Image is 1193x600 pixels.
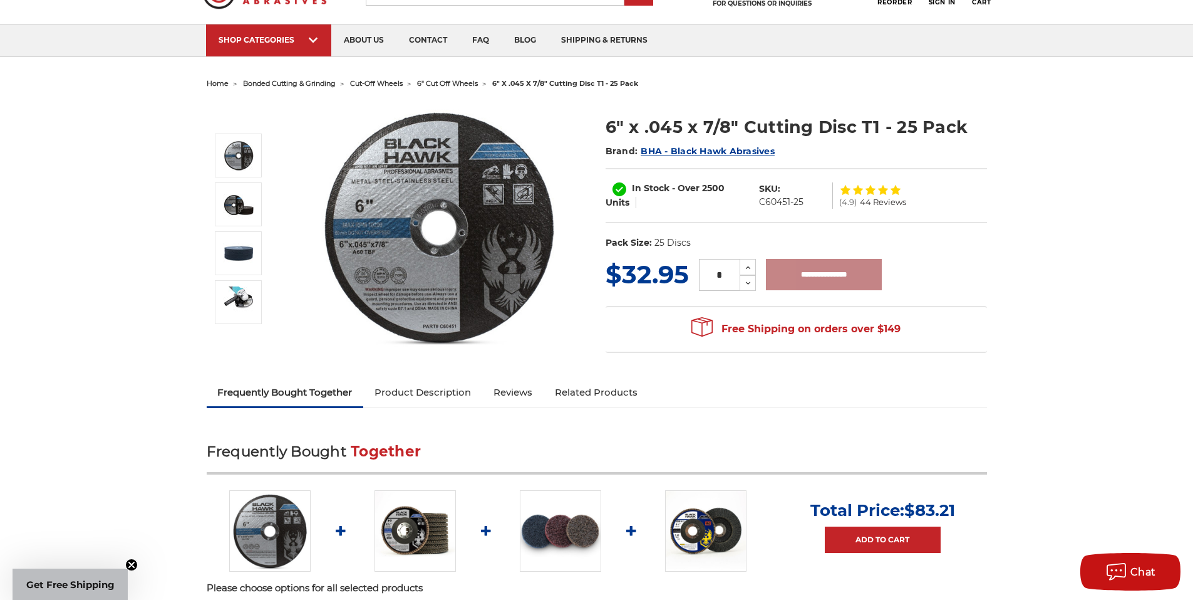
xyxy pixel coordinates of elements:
a: contact [396,24,460,56]
dt: Pack Size: [606,236,652,250]
img: 6" x .045 x 7/8" Cutting Disc T1 [229,490,311,572]
div: Get Free ShippingClose teaser [13,569,128,600]
img: 6" x .045 x 7/8" Cutting Disc T1 [223,140,254,171]
span: (4.9) [839,198,857,206]
dt: SKU: [759,182,780,196]
span: $32.95 [606,259,689,290]
h1: 6" x .045 x 7/8" Cutting Disc T1 - 25 Pack [606,115,987,139]
a: faq [460,24,502,56]
img: 6 inch metal cutting angle grinder cut off wheel [223,287,254,318]
img: 6" x .045 x 7/8" Cutting Disc T1 [314,102,564,352]
span: Frequently Bought [207,443,346,460]
a: cut-off wheels [350,79,403,88]
button: Chat [1080,553,1180,591]
span: 44 Reviews [860,198,906,206]
a: blog [502,24,549,56]
span: Together [351,443,421,460]
a: Reviews [482,379,544,406]
p: Please choose options for all selected products [207,581,987,596]
span: In Stock [632,182,669,194]
img: 6" x .045 x 7/8" Cut Off Disks 25 Pack [223,238,254,269]
button: Close teaser [125,559,138,571]
a: BHA - Black Hawk Abrasives [641,145,775,157]
span: Get Free Shipping [26,579,115,591]
span: Units [606,197,629,208]
span: Brand: [606,145,638,157]
dd: C60451-25 [759,196,803,209]
a: home [207,79,229,88]
div: SHOP CATEGORIES [219,35,319,45]
a: bonded cutting & grinding [243,79,336,88]
span: 2500 [702,182,725,194]
a: Add to Cart [825,527,941,553]
span: Chat [1130,566,1156,578]
a: about us [331,24,396,56]
span: $83.21 [904,500,955,520]
a: Frequently Bought Together [207,379,364,406]
span: 6" x .045 x 7/8" cutting disc t1 - 25 pack [492,79,638,88]
a: Product Description [363,379,482,406]
dd: 25 Discs [654,236,691,250]
a: Related Products [544,379,649,406]
a: shipping & returns [549,24,660,56]
a: 6" cut off wheels [417,79,478,88]
span: Free Shipping on orders over $149 [691,317,901,342]
p: Total Price: [810,500,955,520]
span: - Over [672,182,700,194]
img: 6" x .045 x 7/8" Cut Off wheel [223,189,254,220]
